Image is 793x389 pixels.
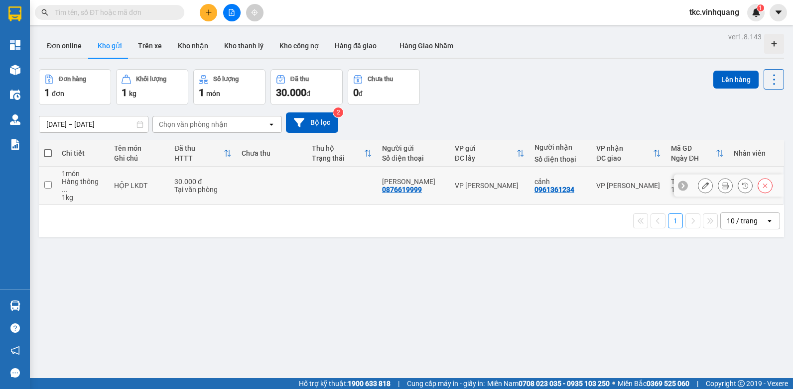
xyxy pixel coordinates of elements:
[174,154,224,162] div: HTTT
[216,34,271,58] button: Kho thanh lý
[764,34,784,54] div: Tạo kho hàng mới
[213,76,239,83] div: Số lượng
[10,346,20,355] span: notification
[727,216,758,226] div: 10 / trang
[52,90,64,97] span: đơn
[271,34,327,58] button: Kho công nợ
[534,155,586,163] div: Số điện thoại
[205,9,212,16] span: plus
[618,378,689,389] span: Miền Bắc
[774,8,783,17] span: caret-down
[270,69,343,105] button: Đã thu30.000đ
[136,76,166,83] div: Khối lượng
[671,144,716,152] div: Mã GD
[450,140,529,167] th: Toggle SortBy
[174,178,232,186] div: 30.000 đ
[312,144,364,152] div: Thu hộ
[307,140,377,167] th: Toggle SortBy
[130,34,170,58] button: Trên xe
[455,154,517,162] div: ĐC lấy
[668,213,683,228] button: 1
[10,300,20,311] img: warehouse-icon
[738,380,745,387] span: copyright
[333,107,343,117] sup: 2
[199,87,204,98] span: 1
[41,9,48,16] span: search
[122,87,127,98] span: 1
[129,90,136,97] span: kg
[10,40,20,50] img: dashboard-icon
[286,112,338,133] button: Bộ lọc
[666,140,729,167] th: Toggle SortBy
[39,34,90,58] button: Đơn online
[228,9,235,16] span: file-add
[306,90,310,97] span: đ
[312,154,364,162] div: Trạng thái
[671,186,724,194] div: 10:10 [DATE]
[382,178,445,186] div: BÍCH NGỌC
[596,154,653,162] div: ĐC giao
[251,9,258,16] span: aim
[398,378,399,389] span: |
[399,42,453,50] span: Hàng Giao Nhầm
[159,119,228,129] div: Chọn văn phòng nhận
[359,90,363,97] span: đ
[299,378,391,389] span: Hỗ trợ kỹ thuật:
[734,149,778,157] div: Nhân viên
[55,7,172,18] input: Tìm tên, số ĐT hoặc mã đơn
[62,170,104,178] div: 1 món
[10,139,20,150] img: solution-icon
[766,217,774,225] svg: open
[39,116,148,132] input: Select a date range.
[382,144,445,152] div: Người gửi
[353,87,359,98] span: 0
[671,178,724,186] div: TKC1309250868
[114,154,165,162] div: Ghi chú
[534,143,586,151] div: Người nhận
[10,114,20,125] img: warehouse-icon
[170,34,216,58] button: Kho nhận
[62,186,68,194] span: ...
[174,144,224,152] div: Đã thu
[267,120,275,128] svg: open
[169,140,237,167] th: Toggle SortBy
[62,194,104,201] div: 1 kg
[759,4,762,11] span: 1
[757,4,764,11] sup: 1
[770,4,787,21] button: caret-down
[174,186,232,194] div: Tại văn phòng
[290,76,309,83] div: Đã thu
[193,69,265,105] button: Số lượng1món
[59,76,86,83] div: Đơn hàng
[487,378,610,389] span: Miền Nam
[368,76,393,83] div: Chưa thu
[348,380,391,388] strong: 1900 633 818
[62,178,104,194] div: Hàng thông thường
[455,144,517,152] div: VP gửi
[44,87,50,98] span: 1
[382,154,445,162] div: Số điện thoại
[200,4,217,21] button: plus
[455,182,525,190] div: VP [PERSON_NAME]
[713,71,759,89] button: Lên hàng
[671,154,716,162] div: Ngày ĐH
[534,178,586,186] div: cảnh
[348,69,420,105] button: Chưa thu0đ
[647,380,689,388] strong: 0369 525 060
[681,6,747,18] span: tkc.vinhquang
[382,186,422,194] div: 0876619999
[596,144,653,152] div: VP nhận
[519,380,610,388] strong: 0708 023 035 - 0935 103 250
[246,4,264,21] button: aim
[276,87,306,98] span: 30.000
[697,378,698,389] span: |
[596,182,661,190] div: VP [PERSON_NAME]
[10,323,20,333] span: question-circle
[114,182,165,190] div: HỘP LKDT
[62,149,104,157] div: Chi tiết
[223,4,241,21] button: file-add
[612,382,615,386] span: ⚪️
[327,34,385,58] button: Hàng đã giao
[10,90,20,100] img: warehouse-icon
[728,31,762,42] div: ver 1.8.143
